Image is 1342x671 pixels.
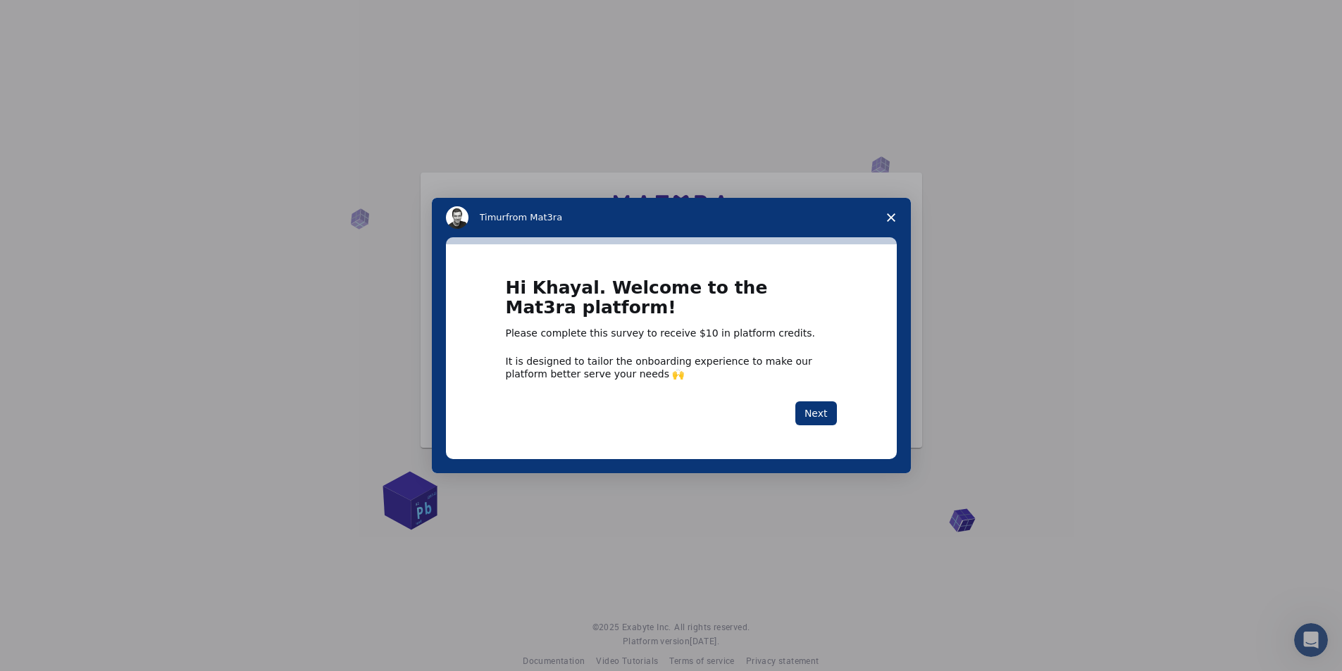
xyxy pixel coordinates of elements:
div: It is designed to tailor the onboarding experience to make our platform better serve your needs 🙌 [506,355,837,380]
img: Profile image for Timur [446,206,468,229]
h1: Hi Khayal. Welcome to the Mat3ra platform! [506,278,837,327]
div: Please complete this survey to receive $10 in platform credits. [506,327,837,341]
span: from Mat3ra [506,212,562,222]
button: Next [795,401,837,425]
span: Timur [480,212,506,222]
span: Dəstək [28,10,72,23]
span: Close survey [871,198,911,237]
